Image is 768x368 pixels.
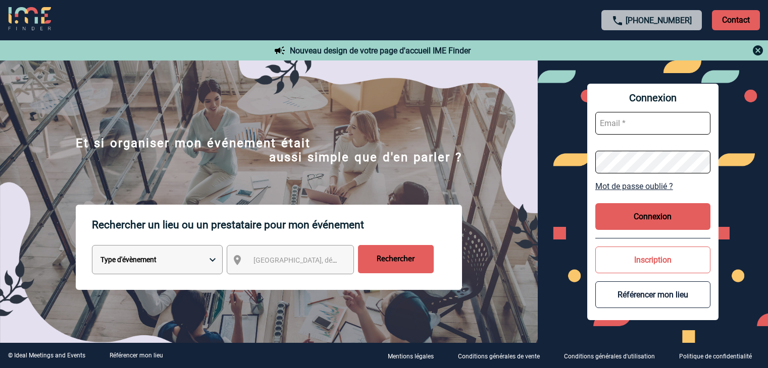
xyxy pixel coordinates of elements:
p: Mentions légales [388,353,434,360]
a: Mentions légales [380,351,450,360]
p: Politique de confidentialité [679,353,752,360]
a: Conditions générales de vente [450,351,556,360]
a: Référencer mon lieu [110,352,163,359]
button: Inscription [595,247,710,273]
p: Conditions générales de vente [458,353,540,360]
input: Email * [595,112,710,135]
a: [PHONE_NUMBER] [626,16,692,25]
input: Rechercher [358,245,434,273]
p: Contact [712,10,760,30]
p: Rechercher un lieu ou un prestataire pour mon événement [92,205,462,245]
p: Conditions générales d'utilisation [564,353,655,360]
a: Politique de confidentialité [671,351,768,360]
span: [GEOGRAPHIC_DATA], département, région... [253,256,394,264]
button: Référencer mon lieu [595,281,710,308]
a: Mot de passe oublié ? [595,181,710,191]
span: Connexion [595,92,710,104]
a: Conditions générales d'utilisation [556,351,671,360]
div: © Ideal Meetings and Events [8,352,85,359]
button: Connexion [595,203,710,230]
img: call-24-px.png [611,15,624,27]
